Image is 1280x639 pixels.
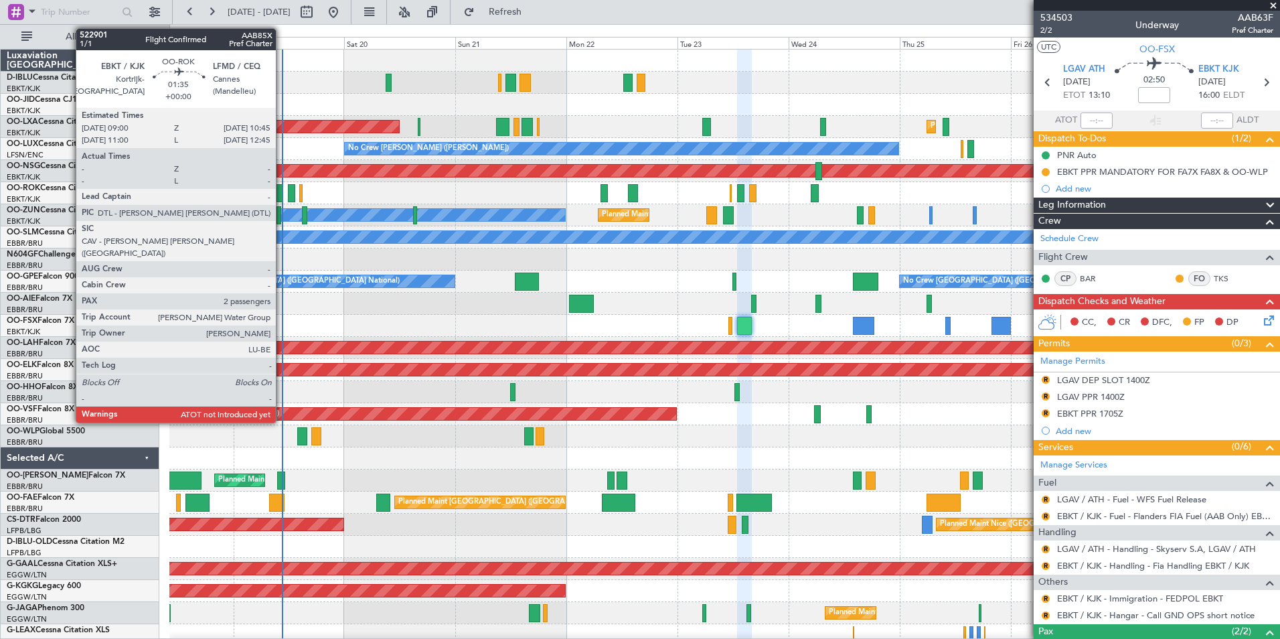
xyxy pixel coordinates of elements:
a: Manage Services [1040,459,1107,472]
span: Dispatch To-Dos [1038,131,1106,147]
div: FO [1188,271,1210,286]
a: OO-GPEFalcon 900EX EASy II [7,273,118,281]
div: Underway [1135,18,1179,32]
div: Planned Maint [GEOGRAPHIC_DATA] ([GEOGRAPHIC_DATA]) [829,603,1040,623]
a: EGGW/LTN [7,570,47,580]
a: EBKT / KJK - Hangar - Call GND OPS short notice [1057,610,1255,621]
a: EBKT / KJK - Handling - Fia Handling EBKT / KJK [1057,560,1249,571]
span: LGAV ATH [1063,63,1105,76]
span: Others [1038,575,1068,590]
a: LFSN/ENC [7,150,44,160]
span: G-JAGA [7,604,37,612]
a: EBKT / KJK - Fuel - Flanders FIA Fuel (AAB Only) EBKT / KJK [1057,510,1273,522]
span: OO-ROK [7,184,40,192]
span: 13:10 [1089,89,1110,102]
div: Fri 19 [234,37,345,49]
a: EBKT/KJK [7,327,40,337]
a: OO-ZUNCessna Citation CJ4 [7,206,114,214]
div: Owner [186,205,209,225]
span: (1/2) [1232,131,1251,145]
button: R [1042,393,1050,401]
span: G-LEAX [7,626,35,634]
button: R [1042,595,1050,603]
span: ALDT [1236,114,1259,127]
button: Refresh [457,1,538,23]
a: TKS [1214,273,1244,285]
button: UTC [1037,41,1060,53]
span: Handling [1038,525,1076,541]
a: OO-WLPGlobal 5500 [7,427,85,435]
div: PNR Auto [1057,149,1097,161]
div: Sun 21 [455,37,566,49]
a: OO-LXACessna Citation CJ4 [7,118,112,126]
div: Planned Maint Nice ([GEOGRAPHIC_DATA]) [940,514,1089,535]
div: EBKT PPR 1705Z [1057,408,1123,419]
span: OO-ZUN [7,206,40,214]
span: ELDT [1223,89,1245,102]
div: Fri 26 [1011,37,1122,49]
span: OO-VSF [7,405,37,413]
a: OO-HHOFalcon 8X [7,383,78,391]
span: OO-GPE [7,273,38,281]
input: --:-- [1081,113,1113,129]
span: OO-JID [7,96,35,104]
a: OO-AIEFalcon 7X [7,295,72,303]
span: ETOT [1063,89,1085,102]
a: LFPB/LBG [7,526,42,536]
a: G-LEAXCessna Citation XLS [7,626,110,634]
span: OO-NSG [7,162,40,170]
div: Add new [1056,425,1273,437]
span: G-GAAL [7,560,37,568]
span: [DATE] [1198,76,1226,89]
div: Planned Maint [GEOGRAPHIC_DATA] ([GEOGRAPHIC_DATA] National) [398,492,641,512]
div: LGAV PPR 1400Z [1057,391,1125,403]
div: No Crew [GEOGRAPHIC_DATA] ([GEOGRAPHIC_DATA] National) [903,271,1127,291]
a: EBBR/BRU [7,371,43,381]
span: Leg Information [1038,198,1106,213]
a: EGGW/LTN [7,614,47,624]
span: [DATE] - [DATE] [228,6,291,18]
div: Thu 25 [900,37,1011,49]
a: OO-ROKCessna Citation CJ4 [7,184,114,192]
a: EBKT/KJK [7,172,40,182]
a: OO-LAHFalcon 7X [7,339,76,347]
span: 534503 [1040,11,1072,25]
button: R [1042,562,1050,570]
div: Thu 18 [123,37,234,49]
a: OO-LUXCessna Citation CJ4 [7,140,112,148]
span: CS-DTR [7,516,35,524]
a: OO-[PERSON_NAME]Falcon 7X [7,472,125,480]
a: OO-FSXFalcon 7X [7,317,74,325]
div: Wed 24 [789,37,900,49]
span: EBKT KJK [1198,63,1239,76]
a: EBBR/BRU [7,305,43,315]
span: OO-ELK [7,361,37,369]
a: OO-SLMCessna Citation XLS [7,228,113,236]
div: [DATE] [172,27,195,38]
a: BAR [1080,273,1110,285]
span: Permits [1038,336,1070,352]
button: R [1042,512,1050,520]
a: EBBR/BRU [7,283,43,293]
span: All Aircraft [35,32,141,42]
button: R [1042,612,1050,620]
a: LFPB/LBG [7,548,42,558]
span: OO-LXA [7,118,38,126]
a: D-IBLU-OLDCessna Citation M2 [7,538,125,546]
a: G-GAALCessna Citation XLS+ [7,560,117,568]
div: Add new [1056,183,1273,194]
input: Trip Number [41,2,118,22]
span: CC, [1082,316,1097,330]
span: Crew [1038,214,1061,229]
span: DP [1226,316,1238,330]
span: OO-LAH [7,339,39,347]
a: EBBR/BRU [7,504,43,514]
button: All Aircraft [15,26,145,48]
a: LGAV / ATH - Fuel - WFS Fuel Release [1057,494,1206,505]
span: (0/6) [1232,439,1251,453]
a: LGAV / ATH - Handling - Skyserv S.A, LGAV / ATH [1057,543,1256,555]
span: AAB63F [1232,11,1273,25]
a: EBKT/KJK [7,84,40,94]
a: EBBR/BRU [7,349,43,359]
a: EBBR/BRU [7,261,43,271]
